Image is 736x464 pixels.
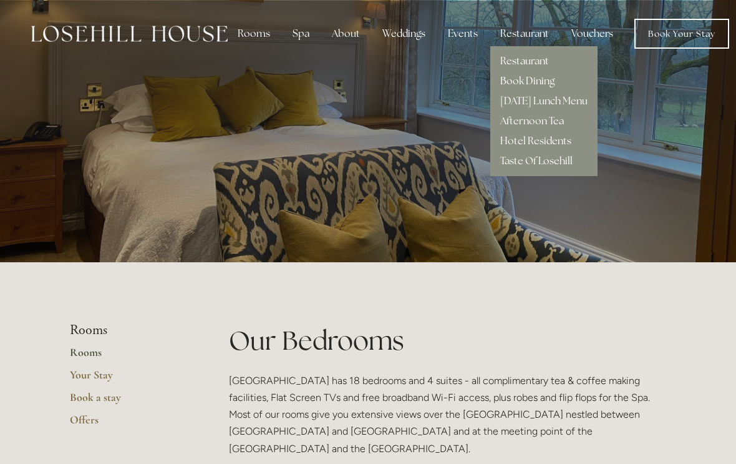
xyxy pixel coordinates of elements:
[228,21,280,46] div: Rooms
[561,21,623,46] a: Vouchers
[70,368,189,390] a: Your Stay
[500,94,588,107] a: [DATE] Lunch Menu
[500,134,571,147] a: Hotel Residents
[490,21,559,46] div: Restaurant
[500,154,573,167] a: Taste Of Losehill
[70,390,189,413] a: Book a stay
[70,322,189,338] li: Rooms
[438,21,488,46] div: Events
[500,74,554,87] a: Book Dining
[322,21,370,46] div: About
[31,26,228,42] img: Losehill House
[70,345,189,368] a: Rooms
[500,54,549,67] a: Restaurant
[283,21,319,46] div: Spa
[229,372,666,457] p: [GEOGRAPHIC_DATA] has 18 bedrooms and 4 suites - all complimentary tea & coffee making facilities...
[500,114,564,127] a: Afternoon Tea
[229,322,666,359] h1: Our Bedrooms
[372,21,435,46] div: Weddings
[70,413,189,435] a: Offers
[634,19,729,49] a: Book Your Stay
